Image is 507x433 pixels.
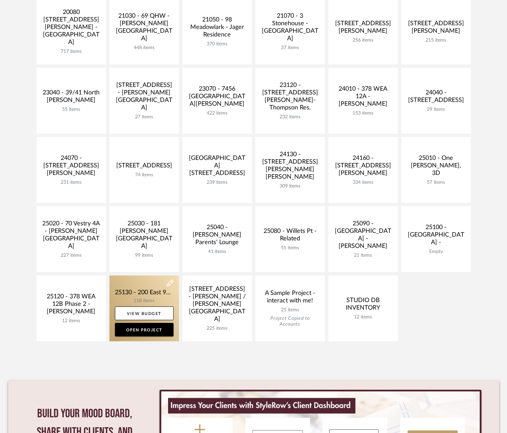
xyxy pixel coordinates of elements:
[115,307,174,320] a: View Budget
[334,297,392,314] div: STUDIO DB INVENTORY
[261,45,319,51] div: 37 items
[407,107,465,113] div: 29 items
[261,307,319,313] div: 25 items
[115,323,174,337] a: Open Project
[42,154,101,180] div: 24070 - [STREET_ADDRESS][PERSON_NAME]
[334,154,392,180] div: 24160 - [STREET_ADDRESS][PERSON_NAME]
[407,180,465,185] div: 57 items
[261,245,319,251] div: 55 items
[188,85,247,110] div: 23070 - 7456 [GEOGRAPHIC_DATA][PERSON_NAME]
[188,154,247,180] div: [GEOGRAPHIC_DATA][STREET_ADDRESS]
[407,89,465,107] div: 24040 - [STREET_ADDRESS]
[407,249,465,255] div: Empty
[188,41,247,47] div: 370 items
[188,180,247,185] div: 239 items
[188,285,247,326] div: [STREET_ADDRESS] - [PERSON_NAME] / [PERSON_NAME][GEOGRAPHIC_DATA]
[42,318,101,324] div: 12 items
[42,49,101,55] div: 717 items
[42,180,101,185] div: 231 items
[42,293,101,318] div: 25120 - 378 WEA 12B Phase 2 - [PERSON_NAME]
[188,249,247,255] div: 41 items
[334,85,392,110] div: 24010 - 378 WEA 12A - [PERSON_NAME]
[115,81,174,114] div: [STREET_ADDRESS] - [PERSON_NAME][GEOGRAPHIC_DATA]
[261,81,319,114] div: 23120 - [STREET_ADDRESS][PERSON_NAME]-Thompson Res.
[334,253,392,258] div: 21 items
[261,183,319,189] div: 309 items
[407,38,465,43] div: 215 items
[188,16,247,41] div: 21050 - 98 Meadowlark - Jager Residence
[42,9,101,49] div: 20080 [STREET_ADDRESS][PERSON_NAME] - [GEOGRAPHIC_DATA]
[42,220,101,253] div: 25020 - 70 Vestry 4A - [PERSON_NAME][GEOGRAPHIC_DATA]
[334,110,392,116] div: 153 items
[334,180,392,185] div: 334 items
[261,227,319,245] div: 25080 - Willets Pt - Related
[42,89,101,107] div: 23040 - 39/41 North [PERSON_NAME]
[115,172,174,178] div: 74 items
[188,110,247,116] div: 422 items
[261,289,319,307] div: A Sample Project - interact with me!
[334,220,392,253] div: 25090 - [GEOGRAPHIC_DATA] - [PERSON_NAME]
[115,253,174,258] div: 99 items
[261,12,319,45] div: 21070 - 3 Stonehouse - [GEOGRAPHIC_DATA]
[115,12,174,45] div: 21030 - 69 QHW - [PERSON_NAME][GEOGRAPHIC_DATA]
[261,114,319,120] div: 232 items
[334,314,392,320] div: 12 items
[188,326,247,331] div: 225 items
[115,114,174,120] div: 27 items
[407,224,465,249] div: 25100 - [GEOGRAPHIC_DATA] -
[261,151,319,183] div: 24130 - [STREET_ADDRESS][PERSON_NAME][PERSON_NAME]
[334,20,392,38] div: [STREET_ADDRESS][PERSON_NAME]
[115,45,174,51] div: 448 items
[261,316,319,327] div: Project Copied to Accounts
[188,224,247,249] div: 25040 - [PERSON_NAME] Parents' Lounge
[42,107,101,113] div: 55 items
[407,20,465,38] div: [STREET_ADDRESS][PERSON_NAME]
[407,154,465,180] div: 25010 - One [PERSON_NAME], 3D
[334,38,392,43] div: 256 items
[115,162,174,172] div: [STREET_ADDRESS]
[42,253,101,258] div: 227 items
[115,220,174,253] div: 25030 - 181 [PERSON_NAME][GEOGRAPHIC_DATA]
